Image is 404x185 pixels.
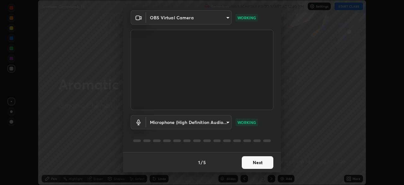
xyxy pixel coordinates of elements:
div: OBS Virtual Camera [146,115,232,129]
h4: 1 [198,159,200,166]
h4: / [201,159,203,166]
p: WORKING [237,120,256,125]
h4: 5 [203,159,206,166]
p: WORKING [237,15,256,21]
button: Next [242,156,273,169]
div: OBS Virtual Camera [146,10,232,25]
